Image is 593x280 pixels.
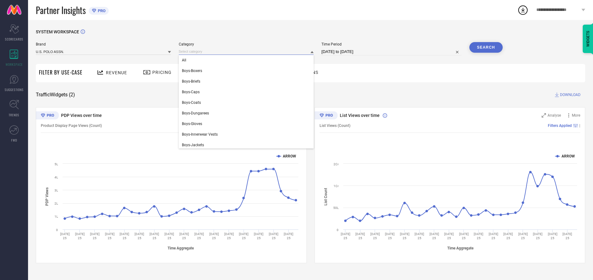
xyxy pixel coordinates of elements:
div: Boys-Dungarees [179,108,314,118]
text: [DATE] 25 [489,232,498,240]
span: SUGGESTIONS [5,87,24,92]
text: [DATE] 25 [415,232,424,240]
text: [DATE] 25 [239,232,249,240]
div: Boys-Caps [179,87,314,97]
span: Pricing [152,70,172,75]
div: Open download list [517,4,529,16]
text: [DATE] 25 [75,232,85,240]
span: More [572,113,580,118]
text: [DATE] 25 [60,232,70,240]
text: [DATE] 25 [518,232,528,240]
span: TRENDS [9,113,19,117]
div: All [179,55,314,65]
span: Boys-Gloves [182,122,202,126]
text: 5L [55,162,58,166]
div: Premium [315,111,338,121]
text: [DATE] 25 [370,232,380,240]
text: [DATE] 25 [179,232,189,240]
div: Premium [36,111,59,121]
span: List Views (Count) [320,123,350,128]
svg: Zoom [542,113,546,118]
text: 3L [55,189,58,192]
span: PDP Views over time [61,113,102,118]
span: SYSTEM WORKSPACE [36,29,79,34]
text: [DATE] 25 [284,232,293,240]
button: Search [469,42,503,53]
text: 4L [55,176,58,179]
text: [DATE] 25 [444,232,454,240]
text: 2L [55,202,58,205]
tspan: Time Aggregate [447,246,474,250]
span: Brand [36,42,171,46]
span: Boys-Briefs [182,79,200,84]
span: | [579,123,580,128]
text: ARROW [283,154,296,158]
text: [DATE] 25 [429,232,439,240]
input: Select category [179,48,314,55]
span: Time Period [321,42,462,46]
span: DOWNLOAD [560,92,581,98]
span: Filter By Use-Case [39,69,83,76]
span: PRO [96,8,106,13]
span: Traffic Widgets ( 2 ) [36,92,75,98]
text: [DATE] 25 [474,232,483,240]
text: [DATE] 25 [503,232,513,240]
text: [DATE] 25 [135,232,144,240]
span: Filters Applied [548,123,572,128]
text: [DATE] 25 [149,232,159,240]
div: Boys-Boxers [179,65,314,76]
span: Boys-Dungarees [182,111,209,115]
div: Boys-Gloves [179,118,314,129]
text: 1L [55,215,58,218]
text: 0 [56,228,58,232]
text: [DATE] 25 [459,232,469,240]
tspan: List Count [324,188,328,205]
text: [DATE] 25 [90,232,100,240]
span: WORKSPACE [6,62,23,67]
text: 0 [337,228,339,232]
text: [DATE] 25 [385,232,395,240]
span: Boys-Coats [182,100,201,105]
span: Product Display Page Views (Count) [41,123,102,128]
text: [DATE] 25 [341,232,350,240]
span: Partner Insights [36,4,86,17]
span: Category [179,42,314,46]
text: [DATE] 25 [120,232,129,240]
text: [DATE] 25 [355,232,365,240]
text: [DATE] 25 [269,232,278,240]
text: [DATE] 25 [224,232,234,240]
span: FWD [11,138,17,142]
text: [DATE] 25 [548,232,557,240]
tspan: Time Aggregate [168,246,194,250]
span: Boys-Jackets [182,143,204,147]
input: Select time period [321,48,462,56]
div: Boys-Briefs [179,76,314,87]
text: [DATE] 25 [400,232,410,240]
text: [DATE] 25 [105,232,115,240]
span: All [182,58,186,62]
span: List Views over time [340,113,380,118]
div: Boys-Jackets [179,140,314,150]
div: Boys-Innerwear Vests [179,129,314,140]
text: [DATE] 25 [562,232,572,240]
text: 2Cr [334,162,339,166]
text: 50L [333,206,339,210]
text: [DATE] 25 [164,232,174,240]
span: Boys-Innerwear Vests [182,132,218,137]
text: [DATE] 25 [533,232,543,240]
span: Boys-Boxers [182,69,202,73]
text: [DATE] 25 [209,232,219,240]
span: Analyse [548,113,561,118]
text: [DATE] 25 [194,232,204,240]
span: Boys-Caps [182,90,200,94]
tspan: PDP Views [45,187,49,206]
span: SCORECARDS [5,37,23,41]
div: Boys-Coats [179,97,314,108]
text: 1Cr [334,184,339,188]
text: [DATE] 25 [254,232,263,240]
text: ARROW [562,154,575,158]
span: Revenue [106,70,127,75]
